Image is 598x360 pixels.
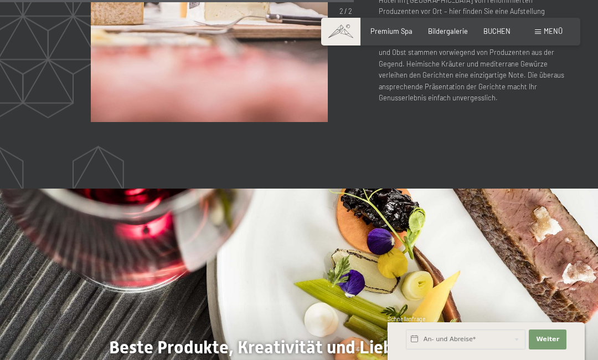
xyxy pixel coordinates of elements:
[483,27,511,36] a: BUCHEN
[529,329,566,349] button: Weiter
[379,36,565,104] p: Auch duftendes Brot, bestes Fleisch, knackfrisches Gemüse und Obst stammen vorwiegend von Produze...
[370,27,413,36] a: Premium Spa
[428,27,468,36] a: Bildergalerie
[339,7,343,16] span: 2
[388,316,426,322] span: Schnellanfrage
[348,7,352,16] span: 2
[536,335,559,344] span: Weiter
[544,27,563,36] span: Menü
[344,7,347,16] span: /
